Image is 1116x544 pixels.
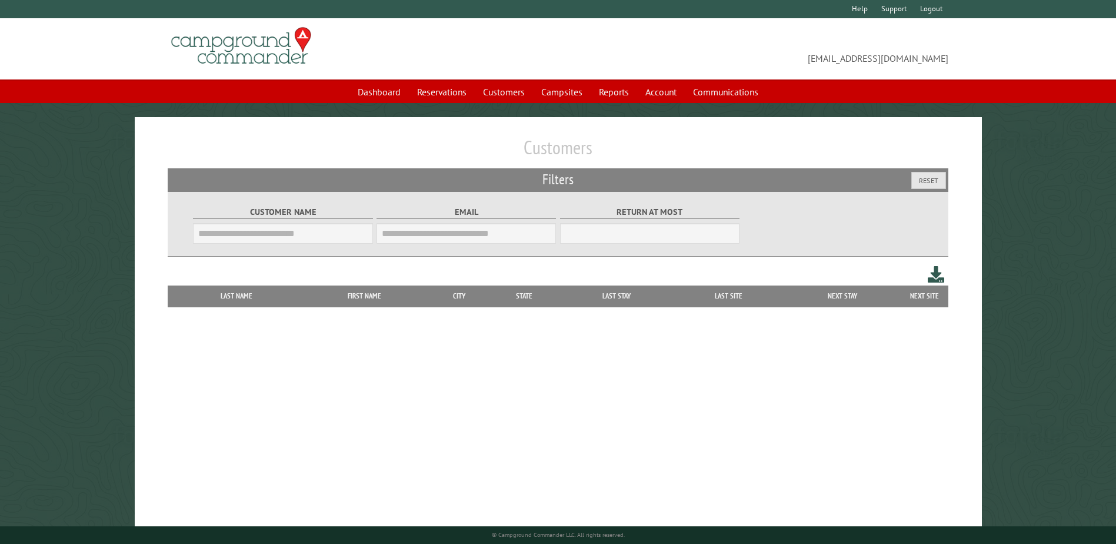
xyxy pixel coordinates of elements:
a: Download this customer list (.csv) [928,264,945,286]
th: City [430,286,488,307]
a: Account [638,81,684,103]
th: Last Site [673,286,784,307]
th: State [488,286,561,307]
label: Return at most [560,205,739,219]
small: © Campground Commander LLC. All rights reserved. [492,531,625,539]
a: Reservations [410,81,474,103]
th: Last Name [174,286,299,307]
label: Email [377,205,556,219]
a: Reports [592,81,636,103]
a: Customers [476,81,532,103]
h2: Filters [168,168,948,191]
h1: Customers [168,136,948,168]
a: Campsites [534,81,589,103]
span: [EMAIL_ADDRESS][DOMAIN_NAME] [558,32,948,65]
th: First Name [299,286,430,307]
th: Next Stay [784,286,901,307]
th: Next Site [901,286,948,307]
img: Campground Commander [168,23,315,69]
th: Last Stay [561,286,674,307]
a: Dashboard [351,81,408,103]
a: Communications [686,81,765,103]
label: Customer Name [193,205,372,219]
button: Reset [911,172,946,189]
